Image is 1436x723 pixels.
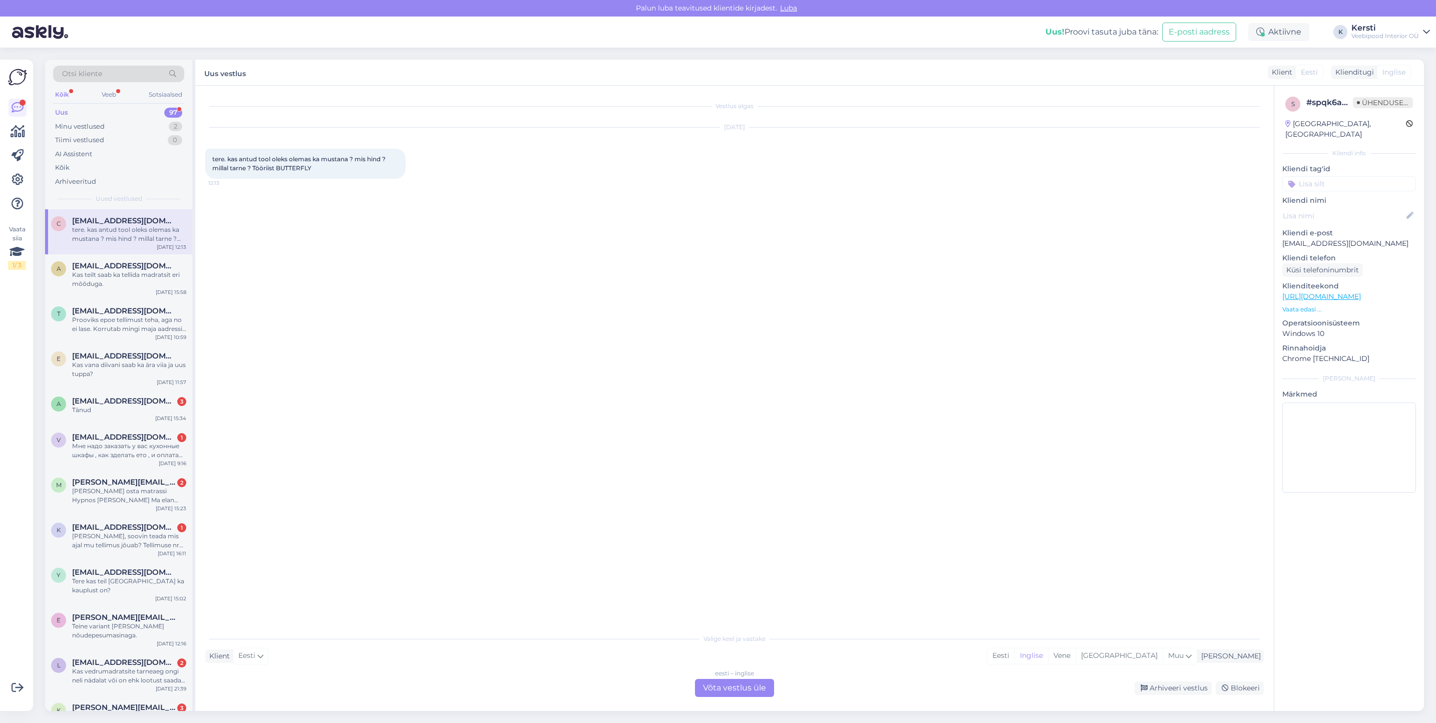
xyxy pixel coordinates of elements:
div: 2 [177,658,186,667]
div: 0 [168,135,182,145]
span: catering@restoranmets.ee [72,216,176,225]
span: a [57,400,61,408]
font: Palun luba teavitused klientide kirjadest. [636,4,777,13]
div: [DATE] 15:34 [155,415,186,422]
a: [URL][DOMAIN_NAME] [1282,292,1361,301]
span: 12:13 [208,179,246,187]
span: michal.karasiewicz@gmail.com [72,478,176,487]
font: Blokeeri [1231,683,1260,692]
input: Lisa silt [1282,176,1416,191]
div: # [1306,97,1353,109]
div: [DATE] 9:16 [159,460,186,467]
span: keerig@gmail.com [72,523,176,532]
span: kristi.jeeger@gmail.com [72,703,176,712]
div: Inglise [1014,648,1048,663]
input: Lisa nimi [1283,210,1404,221]
span: k [57,526,61,534]
div: Teine variant [PERSON_NAME] nõudepesumasinaga. [72,622,186,640]
div: K [1333,25,1347,39]
span: s [1291,100,1295,108]
span: y [57,571,61,579]
div: Arhiveeritud [55,177,96,187]
div: 3 [177,703,186,712]
div: Uus [55,108,68,118]
font: spqk6amn [1312,98,1356,107]
span: m [56,481,62,489]
div: [GEOGRAPHIC_DATA] [1075,648,1163,663]
div: Kliendi info [1282,149,1416,158]
div: Valige keel ja vastake [205,634,1264,643]
p: Kliendi nimi [1282,195,1416,206]
font: [GEOGRAPHIC_DATA], [GEOGRAPHIC_DATA] [1285,119,1371,139]
font: Aktiivne [1268,27,1301,37]
span: lilja18@hotmail.com [72,658,176,667]
div: Minu vestlused [55,122,105,132]
div: [DATE] 11:57 [157,379,186,386]
div: tere. kas antud tool oleks olemas ka mustana ? mis hind ? millal tarne ? Tööriist BUTTERFLY [72,225,186,243]
font: Võta vestlus üle [703,683,766,692]
div: 3 [177,397,186,406]
div: [DATE] [205,123,1264,132]
div: Kersti [1351,24,1419,32]
span: Luba [777,4,800,13]
font: Proovi tasuta juba täna: [1064,27,1158,37]
div: Kas vana diivani saab ka ära viia ja uus tuppa? [72,360,186,379]
div: [DATE] 15:23 [156,505,186,512]
font: Vaata siia [8,225,26,243]
font: Arhiveeri vestlus [1150,683,1208,692]
span: Otsi kliente [62,69,102,79]
span: Uued vestlused [96,194,142,203]
div: Kõik [53,88,71,101]
img: Askly Logo [8,68,27,87]
span: Inglise [1382,67,1405,78]
p: Chrome [TECHNICAL_ID] [1282,353,1416,364]
div: Kõik [55,163,70,173]
div: Vene [1048,648,1075,663]
p: Rinnahoidja [1282,343,1416,353]
div: 1 [177,523,186,532]
div: Veebipood Interior OÜ [1351,32,1419,40]
div: [DATE] 21:39 [156,685,186,692]
div: [DATE] 12:13 [157,243,186,251]
div: 2 [169,122,182,132]
span: vitalikfedorcuk64@gmail.com [72,433,176,442]
span: Ühenduseta [1353,97,1413,108]
div: [DATE] 10:59 [155,333,186,341]
div: [DATE] 15:58 [156,288,186,296]
div: Klient [1268,67,1292,78]
p: Kliendi telefon [1282,253,1416,263]
div: Klient [205,651,230,661]
span: edapihlak15@gmail.com [72,351,176,360]
span: v [57,436,61,444]
button: E-posti aadress [1162,23,1236,42]
span: k [57,706,61,714]
p: Märkmed [1282,389,1416,400]
span: e [57,355,61,363]
p: Windows 10 [1282,328,1416,339]
div: [DATE] 16:11 [158,550,186,557]
span: Eesti [1301,67,1318,78]
div: 97 [164,108,182,118]
div: Мне надо заказать у вас кухонные шкафы , как зделать ето , и оплата при получения или как? [72,442,186,460]
div: AI Assistent [55,149,92,159]
div: [DATE] 12:16 [157,640,186,647]
div: eesti – inglise [715,669,754,678]
span: ykrigulson@gmail.com [72,568,176,577]
p: [EMAIL_ADDRESS][DOMAIN_NAME] [1282,238,1416,249]
span: l [57,661,61,669]
div: Tere kas teil [GEOGRAPHIC_DATA] ka kauplust on? [72,577,186,595]
span: Eesti [238,650,255,661]
div: [PERSON_NAME], soovin teada mis ajal mu tellimus jõuab? Tellimuse nr 000006319 [72,532,186,550]
b: Uus! [1045,27,1064,37]
div: Kas teilt saab ka tellida madratsit eri mõõduga. [72,270,186,288]
p: Kliendi tag'id [1282,164,1416,174]
div: [PERSON_NAME] [1282,374,1416,383]
span: Muu [1168,651,1184,660]
p: Vaata edasi ... [1282,305,1416,314]
div: 2 [177,478,186,487]
div: Eesti [987,648,1014,663]
span: a [57,265,61,272]
span: almann.kaili@gmail.com [72,397,176,406]
div: [DATE] 15:02 [155,595,186,602]
span: c [57,220,61,227]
